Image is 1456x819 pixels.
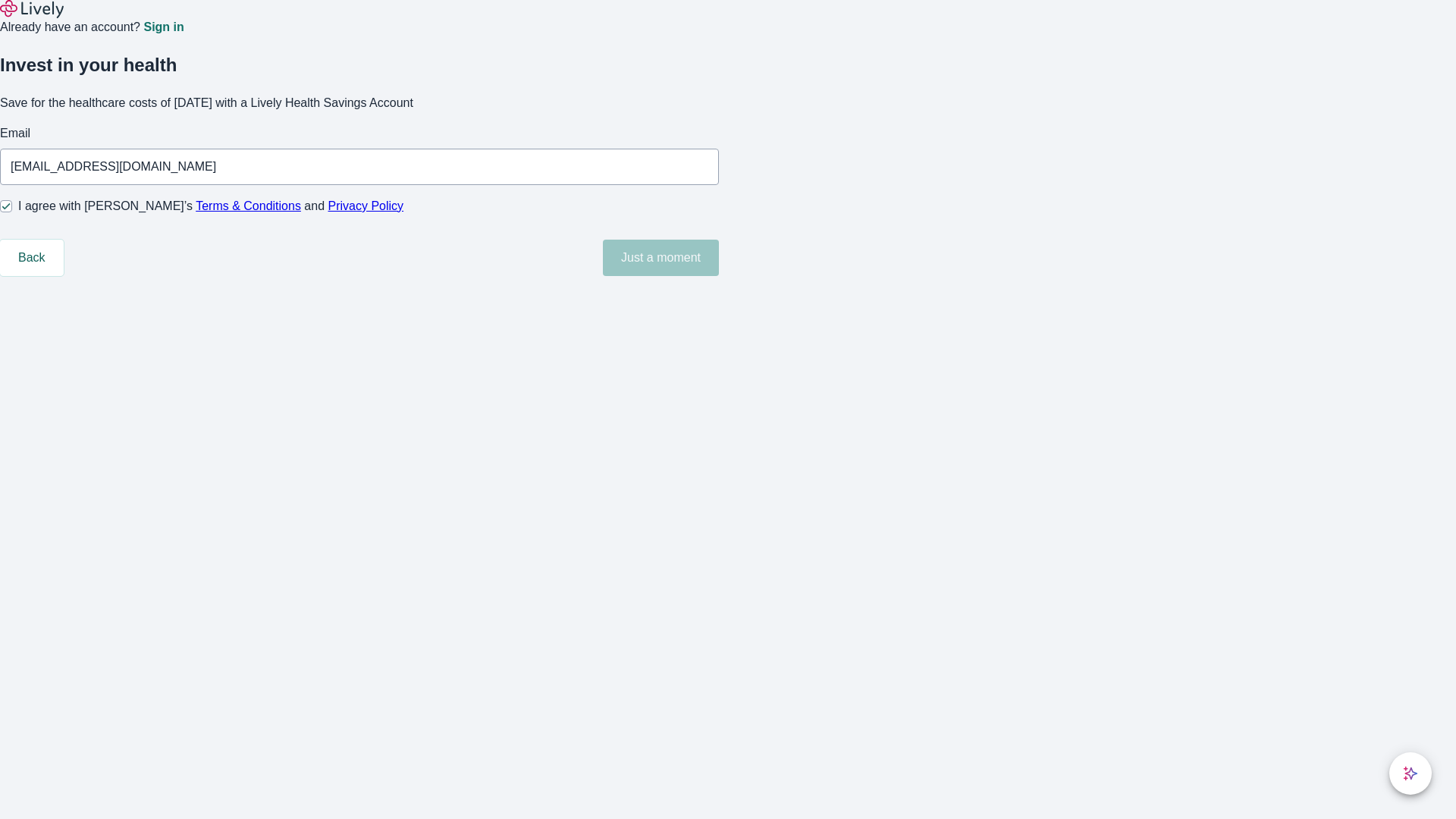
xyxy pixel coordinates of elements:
a: Terms & Conditions [196,199,301,212]
a: Sign in [143,21,184,33]
a: Privacy Policy [328,199,404,212]
button: chat [1389,752,1432,795]
span: I agree with [PERSON_NAME]’s and [18,197,403,215]
svg: Lively AI Assistant [1403,766,1418,781]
